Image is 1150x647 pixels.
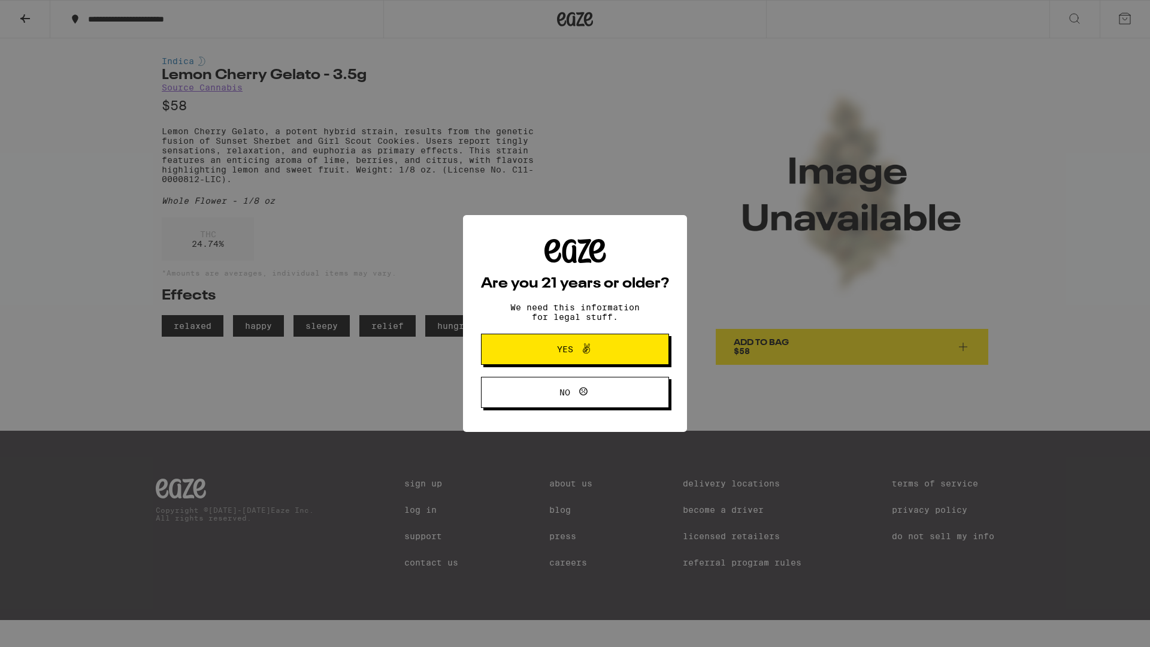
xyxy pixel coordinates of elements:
p: We need this information for legal stuff. [500,303,650,322]
button: Yes [481,334,669,365]
span: No [559,388,570,397]
span: Yes [557,345,573,353]
h2: Are you 21 years or older? [481,277,669,291]
button: No [481,377,669,408]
